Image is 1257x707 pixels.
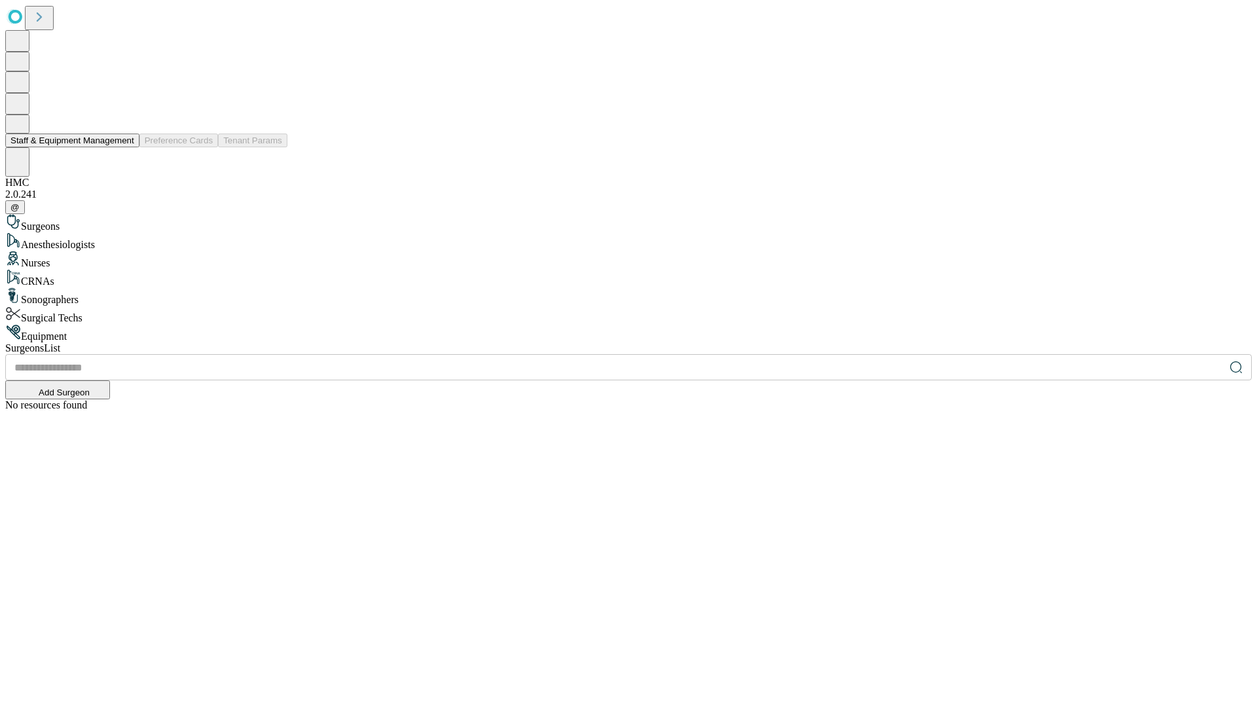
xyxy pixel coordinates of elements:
[5,269,1252,287] div: CRNAs
[5,287,1252,306] div: Sonographers
[5,380,110,399] button: Add Surgeon
[5,324,1252,342] div: Equipment
[5,214,1252,232] div: Surgeons
[139,134,218,147] button: Preference Cards
[218,134,287,147] button: Tenant Params
[10,202,20,212] span: @
[39,388,90,397] span: Add Surgeon
[5,177,1252,189] div: HMC
[5,399,1252,411] div: No resources found
[5,251,1252,269] div: Nurses
[5,189,1252,200] div: 2.0.241
[5,306,1252,324] div: Surgical Techs
[5,134,139,147] button: Staff & Equipment Management
[5,232,1252,251] div: Anesthesiologists
[5,200,25,214] button: @
[5,342,1252,354] div: Surgeons List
